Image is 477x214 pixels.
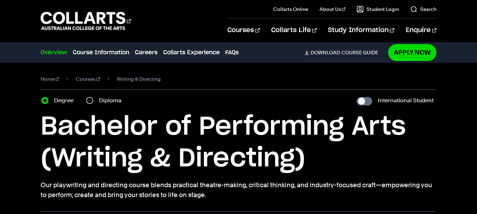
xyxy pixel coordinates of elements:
a: Collarts Life [271,19,317,42]
a: FAQs [225,48,239,57]
div: Go to homepage [41,11,131,31]
label: Diploma [99,96,126,105]
a: Overview [41,48,67,57]
a: About Us [320,6,346,13]
a: Collarts Online [273,6,308,13]
a: Courses [76,74,100,84]
a: Enquire [406,19,436,42]
a: Courses [227,19,260,42]
a: Student Login [357,6,399,13]
p: Our playwriting and directing course blends practical theatre-making, critical thinking, and indu... [41,180,436,200]
label: International Student [378,96,434,105]
a: Study Information [328,19,394,42]
span: Download [311,49,340,56]
a: Search [410,6,436,13]
a: Apply Now [388,44,436,61]
a: Course Information [73,48,129,57]
h1: Bachelor of Performing Arts (Writing & Directing) [41,111,436,175]
a: Collarts Experience [163,48,220,57]
a: Careers [135,48,157,57]
a: DownloadCourse Guide [304,49,384,56]
a: Home [41,74,59,84]
label: Degree [54,96,78,105]
span: Writing & Directing [117,74,161,84]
